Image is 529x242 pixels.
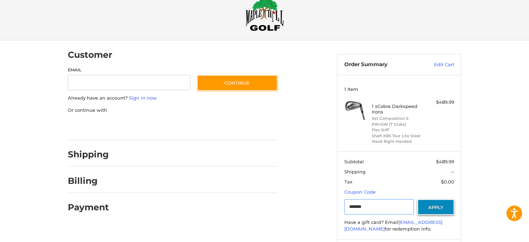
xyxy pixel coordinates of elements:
div: $489.99 [427,99,454,106]
li: Shaft KBS Tour Lite Steel [372,133,425,139]
li: Set Composition 5-PW+GW (7 Clubs) [372,116,425,127]
h3: Order Summary [344,61,419,68]
a: Coupon Code [344,189,376,195]
h2: Billing [68,175,109,186]
a: Sign in now [129,95,157,101]
h2: Customer [68,49,112,60]
span: Subtotal [344,159,364,164]
iframe: Google Customer Reviews [472,223,529,242]
span: -- [451,169,454,174]
li: Hand Right-Handed [372,139,425,145]
p: Or continue with [68,107,278,114]
input: Gift Certificate or Coupon Code [344,199,414,215]
li: Flex Stiff [372,127,425,133]
iframe: PayPal-venmo [184,120,236,133]
iframe: PayPal-paypal [66,120,118,133]
span: $489.99 [436,159,454,164]
a: Edit Cart [419,61,454,68]
h3: 1 Item [344,86,454,92]
iframe: PayPal-paylater [125,120,177,133]
label: Email [68,67,190,73]
button: Apply [417,199,454,215]
h2: Payment [68,202,109,213]
h4: 1 x Cobra Darkspeed Irons [372,103,425,115]
p: Already have an account? [68,95,278,102]
h2: Shipping [68,149,109,160]
div: Have a gift card? Email for redemption info. [344,219,454,233]
span: $0.00 [441,179,454,185]
span: Shipping [344,169,366,174]
button: Continue [197,75,278,91]
span: Tax [344,179,352,185]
